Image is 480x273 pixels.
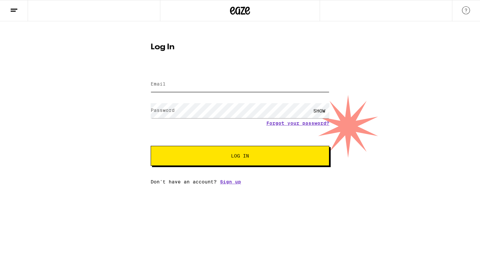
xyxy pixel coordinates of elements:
[309,103,329,118] div: SHOW
[151,77,329,92] input: Email
[231,153,249,158] span: Log In
[151,81,166,87] label: Email
[220,179,241,184] a: Sign up
[151,108,175,113] label: Password
[151,43,329,51] h1: Log In
[266,121,329,126] a: Forgot your password?
[4,5,48,10] span: Hi. Need any help?
[151,146,329,166] button: Log In
[151,179,329,184] div: Don't have an account?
